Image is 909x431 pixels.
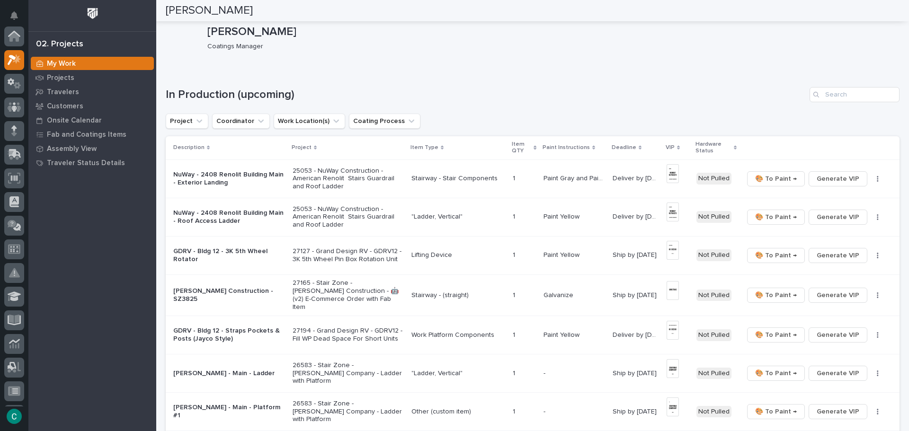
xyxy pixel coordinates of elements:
p: 1 [513,368,517,378]
p: Projects [47,74,74,82]
p: 26583 - Stair Zone - [PERSON_NAME] Company - Ladder with Platform [293,361,404,385]
tr: [PERSON_NAME] - Main - Ladder26583 - Stair Zone - [PERSON_NAME] Company - Ladder with Platform"La... [166,354,900,393]
div: Not Pulled [696,211,731,223]
p: Paint Instructions [543,142,590,153]
span: 🎨 To Paint → [755,406,797,417]
span: 🎨 To Paint → [755,173,797,185]
p: GDRV - Bldg 12 - Straps Pockets & Posts (Jayco Style) [173,327,285,343]
button: Project [166,114,208,129]
p: Onsite Calendar [47,116,102,125]
button: Notifications [4,6,24,26]
p: Lifting Device [411,251,505,259]
button: Coordinator [212,114,270,129]
p: - [544,406,547,416]
p: 1 [513,211,517,221]
button: Generate VIP [809,288,867,303]
a: My Work [28,56,156,70]
p: Hardware Status [695,139,731,157]
p: Ship by [DATE] [613,368,659,378]
p: Stairway - Stair Components [411,175,505,183]
p: 25053 - NuWay Construction - American Renolit Stairs Guardrail and Roof Ladder [293,167,404,191]
tr: GDRV - Bldg 12 - Straps Pockets & Posts (Jayco Style)27194 - Grand Design RV - GDRV12 - Fill WP D... [166,316,900,354]
span: 🎨 To Paint → [755,250,797,261]
div: Not Pulled [696,249,731,261]
a: Fab and Coatings Items [28,127,156,141]
p: 27165 - Stair Zone - [PERSON_NAME] Construction - 🤖 (v2) E-Commerce Order with Fab Item [293,279,404,311]
button: Generate VIP [809,366,867,381]
div: Not Pulled [696,368,731,379]
p: GDRV - Bldg 12 - 3K 5th Wheel Rotator [173,247,285,264]
p: [PERSON_NAME] - Main - Platform #1 [173,404,285,420]
p: 27194 - Grand Design RV - GDRV12 - Fill WP Dead Space For Short Units [293,327,404,343]
p: Item QTY [512,139,532,157]
p: Deliver by 10/10/25 [613,173,661,183]
p: Ship by [DATE] [613,249,659,259]
div: Not Pulled [696,406,731,418]
input: Search [810,87,900,102]
p: [PERSON_NAME] - Main - Ladder [173,369,285,378]
span: Generate VIP [817,290,859,301]
p: Paint Yellow [544,211,581,221]
button: 🎨 To Paint → [747,366,805,381]
div: 02. Projects [36,39,83,50]
a: Assembly View [28,141,156,156]
div: Not Pulled [696,173,731,185]
p: Description [173,142,205,153]
button: 🎨 To Paint → [747,327,805,343]
p: Assembly View [47,145,97,153]
button: Work Location(s) [274,114,345,129]
a: Customers [28,99,156,113]
p: Paint Gray and Paint Yellow [544,173,607,183]
p: VIP [666,142,675,153]
p: Galvanize [544,290,575,299]
img: Workspace Logo [84,5,101,22]
button: Generate VIP [809,404,867,419]
p: 1 [513,329,517,339]
p: 26583 - Stair Zone - [PERSON_NAME] Company - Ladder with Platform [293,400,404,423]
span: 🎨 To Paint → [755,368,797,379]
div: Not Pulled [696,290,731,301]
button: 🎨 To Paint → [747,404,805,419]
p: "Ladder, Vertical" [411,369,505,378]
span: Generate VIP [817,406,859,417]
tr: NuWay - 2408 Renolit Building Main - Roof Access Ladder25053 - NuWay Construction - American Reno... [166,198,900,236]
button: Coating Process [349,114,420,129]
p: [PERSON_NAME] [207,25,896,39]
p: Deadline [612,142,636,153]
h2: [PERSON_NAME] [166,4,253,18]
button: 🎨 To Paint → [747,288,805,303]
button: Generate VIP [809,327,867,343]
p: 1 [513,290,517,299]
p: Ship by [DATE] [613,406,659,416]
span: Generate VIP [817,329,859,341]
button: Generate VIP [809,210,867,225]
button: Generate VIP [809,171,867,186]
p: NuWay - 2408 Renolit Building Main - Roof Access Ladder [173,209,285,225]
tr: GDRV - Bldg 12 - 3K 5th Wheel Rotator27127 - Grand Design RV - GDRV12 - 3K 5th Wheel Pin Box Rota... [166,236,900,274]
tr: NuWay - 2408 Renolit Building Main - Exterior Landing25053 - NuWay Construction - American Renoli... [166,159,900,198]
p: Travelers [47,88,79,97]
p: 25053 - NuWay Construction - American Renolit Stairs Guardrail and Roof Ladder [293,205,404,229]
p: [PERSON_NAME] Construction - SZ3825 [173,287,285,303]
span: 🎨 To Paint → [755,211,797,223]
p: Deliver by 10/10/25 [613,211,661,221]
p: 1 [513,173,517,183]
p: Traveler Status Details [47,159,125,167]
span: Generate VIP [817,250,859,261]
button: Generate VIP [809,248,867,263]
p: 27127 - Grand Design RV - GDRV12 - 3K 5th Wheel Pin Box Rotation Unit [293,247,404,264]
p: Paint Yellow [544,249,581,259]
span: Generate VIP [817,368,859,379]
span: Generate VIP [817,211,859,223]
p: Project [292,142,312,153]
div: Notifications [12,11,24,26]
span: 🎨 To Paint → [755,290,797,301]
button: 🎨 To Paint → [747,210,805,225]
a: Projects [28,70,156,85]
h1: In Production (upcoming) [166,88,806,102]
button: users-avatar [4,406,24,426]
p: My Work [47,60,76,68]
p: Work Platform Components [411,331,505,339]
p: Item Type [410,142,438,153]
